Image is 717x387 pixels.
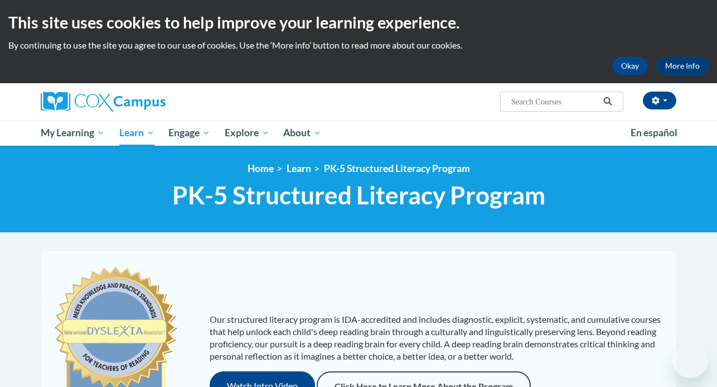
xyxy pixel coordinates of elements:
[225,126,269,140] span: Explore
[283,126,321,140] span: About
[643,92,676,109] button: Account Settings
[172,180,545,210] span: PK-5 Structured Literacy Program
[599,95,616,108] button: Search
[672,342,708,378] iframe: Button to launch messaging window
[510,95,599,108] input: Search Courses
[41,92,241,112] a: Cox Campus
[161,120,217,146] a: Engage
[324,163,470,174] a: PK-5 Structured Literacy Program
[41,126,105,140] span: My Learning
[8,11,709,34] h2: This site uses cookies to help improve your learning experience.
[277,120,329,146] a: About
[656,57,709,75] a: More Info
[33,120,112,146] a: My Learning
[119,126,154,140] span: Learn
[217,120,277,146] a: Explore
[631,127,677,138] span: En español
[612,57,648,75] button: Okay
[8,39,709,51] p: By continuing to use the site you agree to our use of cookies. Use the ‘More info’ button to read...
[32,120,685,146] div: Main menu
[168,126,210,140] span: Engage
[287,163,311,174] a: Learn
[248,163,274,174] a: Home
[210,313,666,362] p: Our structured literacy program is IDA-accredited and includes diagnostic, explicit, systematic, ...
[623,121,685,145] a: En español
[112,120,162,146] a: Learn
[41,92,166,112] img: Cox Campus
